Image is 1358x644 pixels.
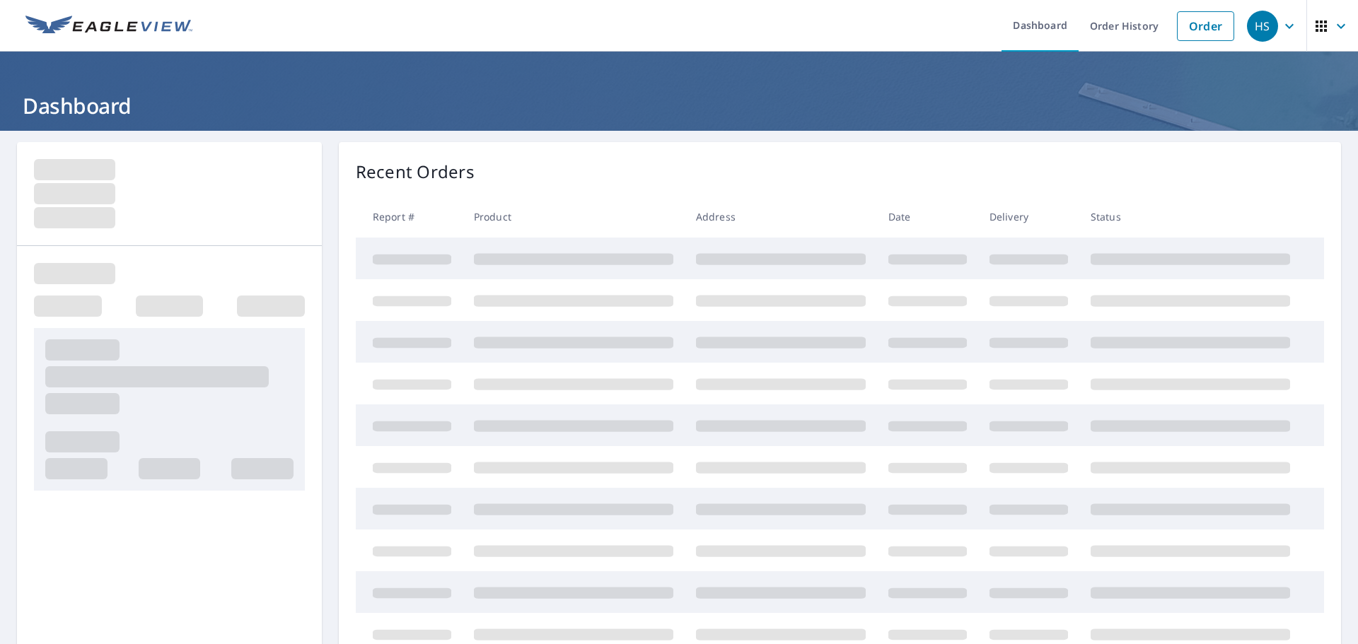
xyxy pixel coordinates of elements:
[685,196,877,238] th: Address
[25,16,192,37] img: EV Logo
[463,196,685,238] th: Product
[877,196,978,238] th: Date
[17,91,1341,120] h1: Dashboard
[1079,196,1301,238] th: Status
[356,159,475,185] p: Recent Orders
[356,196,463,238] th: Report #
[1177,11,1234,41] a: Order
[978,196,1079,238] th: Delivery
[1247,11,1278,42] div: HS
